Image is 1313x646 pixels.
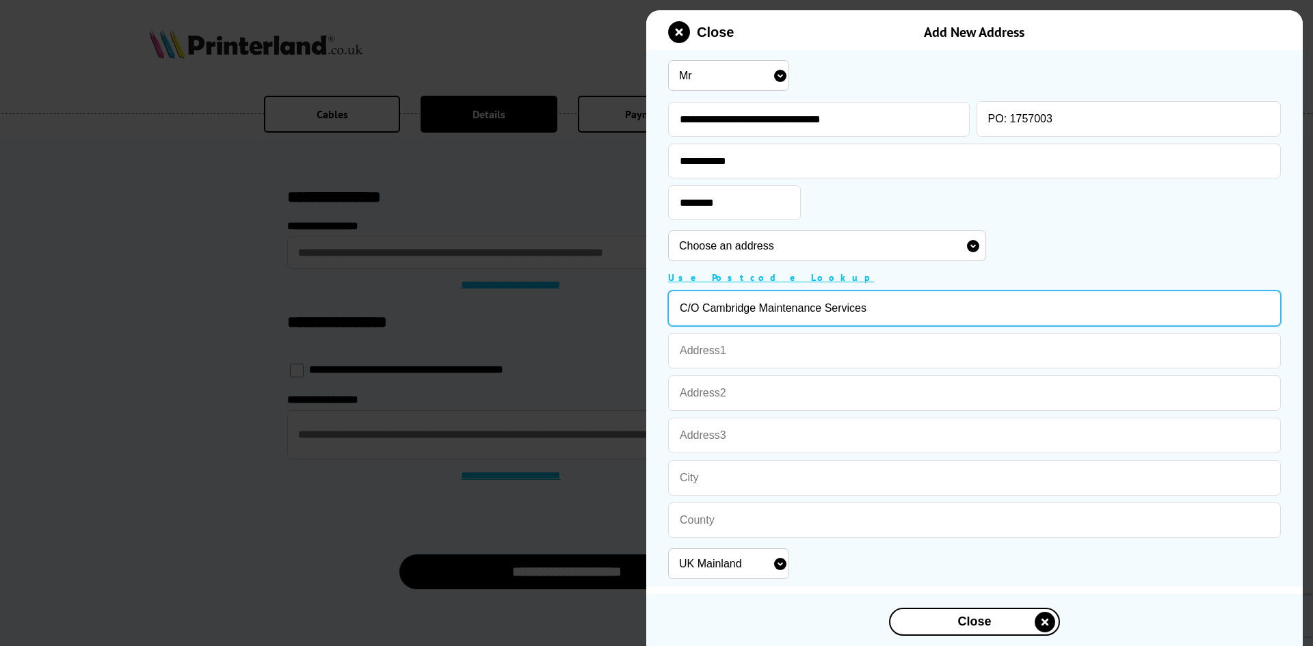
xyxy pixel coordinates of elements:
input: City [668,460,1281,496]
div: Add New Address [791,23,1158,41]
input: Address1 [668,333,1281,368]
input: Company [668,291,1281,326]
input: County [668,502,1281,538]
input: Address2 [668,375,1281,411]
span: Close [697,25,734,40]
input: Address3 [668,418,1281,453]
button: close modal [668,21,734,43]
input: Last Name [977,101,1281,137]
a: Use Postcode Lookup [668,271,874,284]
button: close modal [889,608,1060,636]
span: Close [925,615,1024,629]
